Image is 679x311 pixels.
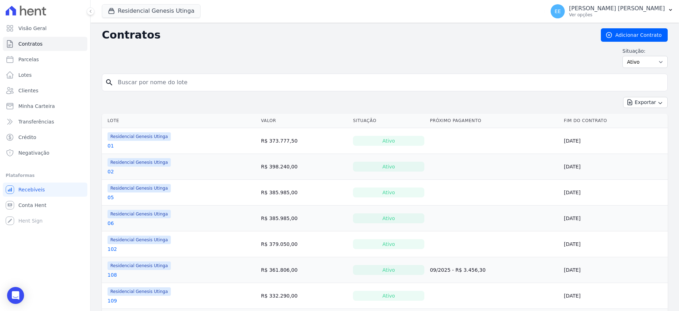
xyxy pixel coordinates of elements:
[3,21,87,35] a: Visão Geral
[258,180,350,206] td: R$ 385.985,00
[18,118,54,125] span: Transferências
[18,71,32,79] span: Lotes
[102,29,590,41] h2: Contratos
[18,134,36,141] span: Crédito
[108,261,171,270] span: Residencial Genesis Utinga
[353,136,424,146] div: Ativo
[561,114,668,128] th: Fim do Contrato
[353,213,424,223] div: Ativo
[350,114,427,128] th: Situação
[561,154,668,180] td: [DATE]
[108,236,171,244] span: Residencial Genesis Utinga
[258,231,350,257] td: R$ 379.050,00
[3,146,87,160] a: Negativação
[555,9,561,14] span: EE
[623,97,668,108] button: Exportar
[353,265,424,275] div: Ativo
[430,267,486,273] a: 09/2025 - R$ 3.456,30
[353,162,424,172] div: Ativo
[102,4,201,18] button: Residencial Genesis Utinga
[18,202,46,209] span: Conta Hent
[561,283,668,309] td: [DATE]
[18,149,50,156] span: Negativação
[561,257,668,283] td: [DATE]
[108,142,114,149] a: 01
[561,180,668,206] td: [DATE]
[258,154,350,180] td: R$ 398.240,00
[3,115,87,129] a: Transferências
[3,52,87,67] a: Parcelas
[108,132,171,141] span: Residencial Genesis Utinga
[18,103,55,110] span: Minha Carteira
[3,130,87,144] a: Crédito
[427,114,561,128] th: Próximo Pagamento
[18,40,42,47] span: Contratos
[258,257,350,283] td: R$ 361.806,00
[3,68,87,82] a: Lotes
[3,99,87,113] a: Minha Carteira
[108,184,171,192] span: Residencial Genesis Utinga
[108,220,114,227] a: 06
[561,231,668,257] td: [DATE]
[569,5,665,12] p: [PERSON_NAME] [PERSON_NAME]
[353,188,424,197] div: Ativo
[561,206,668,231] td: [DATE]
[258,206,350,231] td: R$ 385.985,00
[108,287,171,296] span: Residencial Genesis Utinga
[108,194,114,201] a: 05
[3,83,87,98] a: Clientes
[353,239,424,249] div: Ativo
[108,168,114,175] a: 02
[569,12,665,18] p: Ver opções
[108,246,117,253] a: 102
[545,1,679,21] button: EE [PERSON_NAME] [PERSON_NAME] Ver opções
[622,47,668,54] label: Situação:
[258,114,350,128] th: Valor
[258,128,350,154] td: R$ 373.777,50
[601,28,668,42] a: Adicionar Contrato
[18,87,38,94] span: Clientes
[105,78,114,87] i: search
[108,158,171,167] span: Residencial Genesis Utinga
[3,198,87,212] a: Conta Hent
[7,287,24,304] div: Open Intercom Messenger
[108,297,117,304] a: 109
[561,128,668,154] td: [DATE]
[114,75,665,90] input: Buscar por nome do lote
[108,271,117,278] a: 108
[18,25,47,32] span: Visão Geral
[3,183,87,197] a: Recebíveis
[18,186,45,193] span: Recebíveis
[3,37,87,51] a: Contratos
[18,56,39,63] span: Parcelas
[353,291,424,301] div: Ativo
[102,114,258,128] th: Lote
[6,171,85,180] div: Plataformas
[108,210,171,218] span: Residencial Genesis Utinga
[258,283,350,309] td: R$ 332.290,00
